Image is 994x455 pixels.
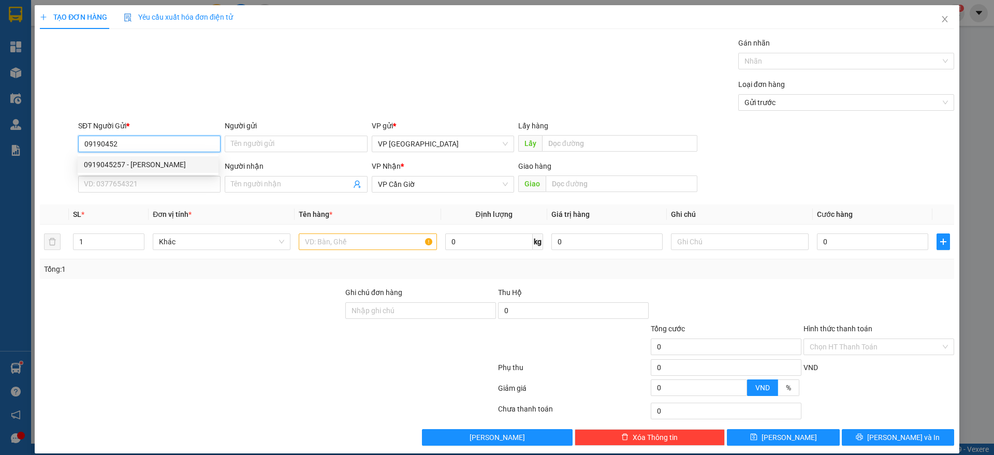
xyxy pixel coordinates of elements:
span: Tên hàng [299,210,332,218]
label: Ghi chú đơn hàng [345,288,402,297]
img: icon [124,13,132,22]
span: Xóa Thông tin [633,432,678,443]
span: % [786,384,791,392]
span: Thu Hộ [498,288,522,297]
span: [PERSON_NAME] và In [867,432,940,443]
span: Khác [159,234,284,249]
b: Gửi khách hàng [64,15,103,64]
span: Cước hàng [817,210,853,218]
span: Giao hàng [518,162,551,170]
th: Ghi chú [667,204,813,225]
span: VP Nhận [372,162,401,170]
label: Gán nhãn [738,39,770,47]
button: deleteXóa Thông tin [575,429,725,446]
span: delete [621,433,628,442]
span: Định lượng [476,210,513,218]
span: VND [803,363,818,372]
div: Giảm giá [497,383,650,401]
div: Tổng: 1 [44,263,384,275]
span: Đơn vị tính [153,210,192,218]
span: SL [73,210,81,218]
label: Loại đơn hàng [738,80,785,89]
span: plus [937,238,949,246]
button: save[PERSON_NAME] [727,429,839,446]
div: Chưa thanh toán [497,403,650,421]
span: kg [533,233,543,250]
div: Phụ thu [497,362,650,380]
span: printer [856,433,863,442]
input: VD: Bàn, Ghế [299,233,436,250]
span: Lấy hàng [518,122,548,130]
img: logo.jpg [13,13,65,65]
span: save [750,433,757,442]
span: VND [755,384,770,392]
span: Lấy [518,135,542,152]
label: Hình thức thanh toán [803,325,872,333]
span: [PERSON_NAME] [762,432,817,443]
div: 0919045257 - ANH NAM [78,156,218,173]
span: [PERSON_NAME] [470,432,525,443]
input: Dọc đường [546,175,697,192]
input: 0 [551,233,663,250]
input: Ghi chú đơn hàng [345,302,496,319]
span: close [941,15,949,23]
span: Tổng cước [651,325,685,333]
input: Ghi Chú [671,233,809,250]
span: VP Cần Giờ [378,177,508,192]
div: SĐT Người Gửi [78,120,221,131]
button: delete [44,233,61,250]
div: Người nhận [225,160,367,172]
input: Dọc đường [542,135,697,152]
span: Gửi trước [744,95,948,110]
span: plus [40,13,47,21]
div: 0919045257 - [PERSON_NAME] [84,159,212,170]
span: user-add [353,180,361,188]
button: printer[PERSON_NAME] và In [842,429,954,446]
button: plus [937,233,950,250]
span: Yêu cầu xuất hóa đơn điện tử [124,13,233,21]
button: Close [930,5,959,34]
b: Thành Phúc Bus [13,67,52,115]
div: Người gửi [225,120,367,131]
span: VP Sài Gòn [378,136,508,152]
div: VP gửi [372,120,514,131]
button: [PERSON_NAME] [422,429,573,446]
span: Giao [518,175,546,192]
span: Giá trị hàng [551,210,590,218]
span: TẠO ĐƠN HÀNG [40,13,107,21]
